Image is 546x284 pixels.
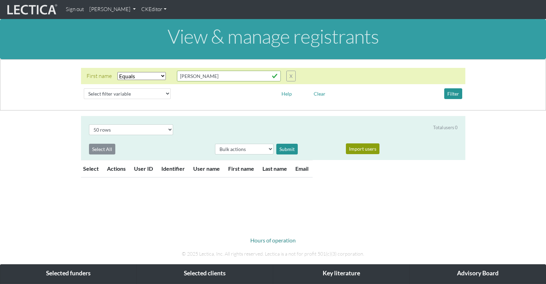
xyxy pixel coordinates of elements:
button: Import users [346,143,379,154]
div: Total users 0 [433,124,457,131]
button: Select All [89,144,115,154]
img: lecticalive [6,3,57,16]
div: Selected funders [0,265,136,282]
th: Actions [103,160,130,177]
a: CKEditor [138,3,169,16]
button: Help [278,88,295,99]
button: Filter [444,88,462,99]
th: Last name [258,160,291,177]
p: © 2025 Lectica, Inc. All rights reserved. Lectica is a not for profit 501(c)(3) corporation. [81,250,465,258]
div: Advisory Board [410,265,546,282]
th: User name [189,160,224,177]
div: First name [87,72,112,80]
a: Hours of operation [250,237,296,243]
th: Email [291,160,313,177]
th: User ID [130,160,157,177]
th: Select [81,160,103,177]
th: First name [224,160,258,177]
a: Help [278,89,295,96]
div: Submit [276,144,298,154]
th: Identifier [157,160,189,177]
button: Clear [311,88,329,99]
div: Key literature [273,265,409,282]
button: X [286,71,296,81]
div: Selected clients [137,265,273,282]
a: Sign out [63,3,87,16]
a: [PERSON_NAME] [87,3,138,16]
h1: View & manage registrants [6,26,540,47]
